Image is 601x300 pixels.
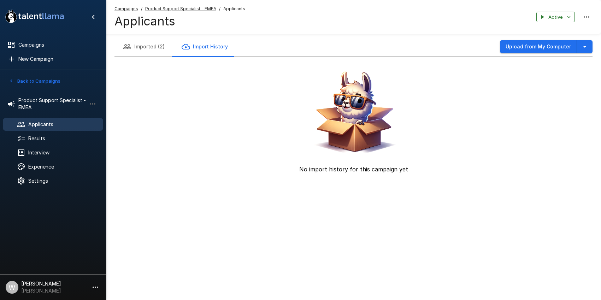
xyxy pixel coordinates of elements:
button: Import History [173,37,236,57]
button: Active [536,12,575,23]
p: No import history for this campaign yet [299,165,408,173]
u: Product Support Specialist - EMEA [145,6,216,11]
span: Applicants [223,5,245,12]
span: / [219,5,220,12]
span: / [141,5,142,12]
button: Upload from My Computer [500,40,577,53]
button: Imported (2) [114,37,173,57]
u: Campaigns [114,6,138,11]
h4: Applicants [114,14,245,29]
img: Animated document [310,68,398,157]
